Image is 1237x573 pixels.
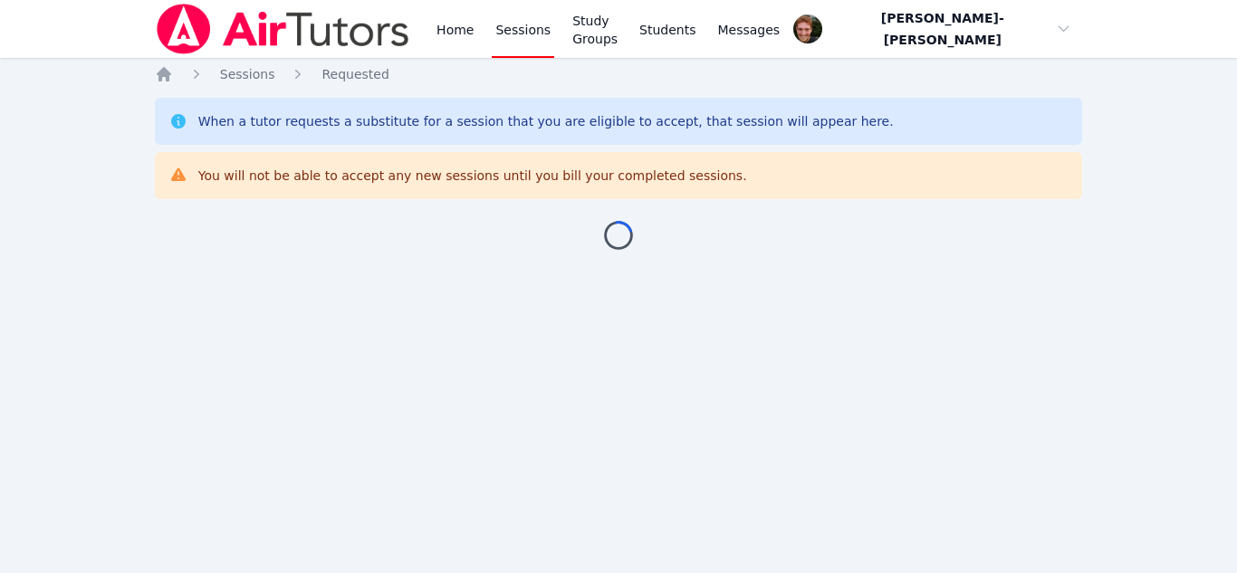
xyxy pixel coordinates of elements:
span: Requested [321,67,388,81]
span: Sessions [220,67,275,81]
img: Air Tutors [155,4,411,54]
a: Requested [321,65,388,83]
span: Messages [718,21,781,39]
div: You will not be able to accept any new sessions until you bill your completed sessions. [198,167,747,185]
div: When a tutor requests a substitute for a session that you are eligible to accept, that session wi... [198,112,894,130]
nav: Breadcrumb [155,65,1083,83]
a: Sessions [220,65,275,83]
